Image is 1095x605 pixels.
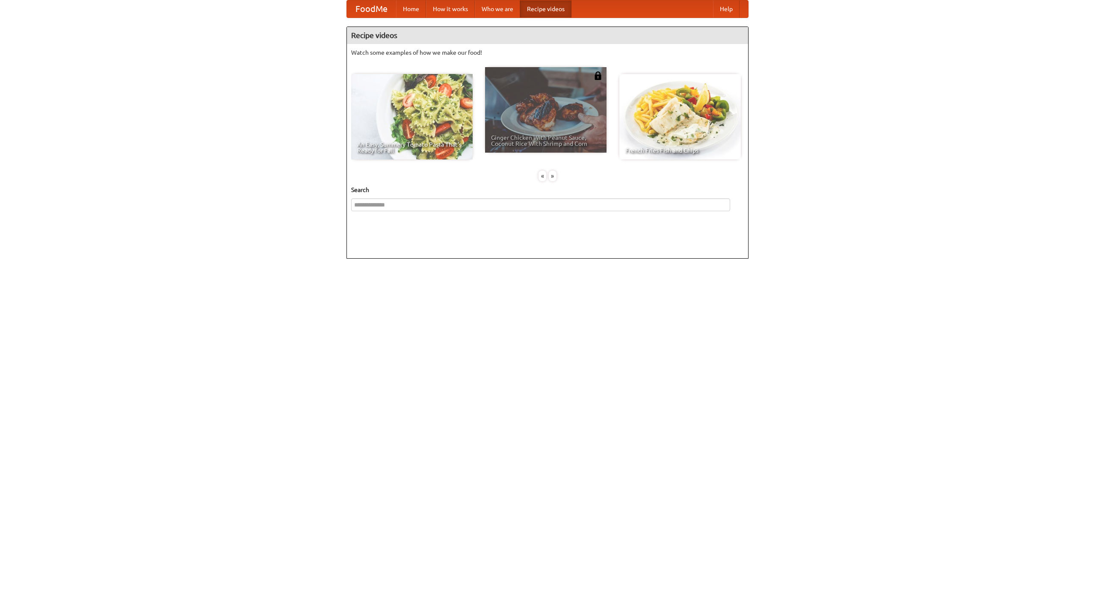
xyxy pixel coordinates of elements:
[549,171,556,181] div: »
[426,0,475,18] a: How it works
[396,0,426,18] a: Home
[347,27,748,44] h4: Recipe videos
[625,148,735,153] span: French Fries Fish and Chips
[347,0,396,18] a: FoodMe
[351,48,744,57] p: Watch some examples of how we make our food!
[520,0,571,18] a: Recipe videos
[351,74,473,159] a: An Easy, Summery Tomato Pasta That's Ready for Fall
[351,186,744,194] h5: Search
[594,71,602,80] img: 483408.png
[619,74,741,159] a: French Fries Fish and Chips
[357,142,467,153] span: An Easy, Summery Tomato Pasta That's Ready for Fall
[713,0,740,18] a: Help
[475,0,520,18] a: Who we are
[539,171,546,181] div: «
